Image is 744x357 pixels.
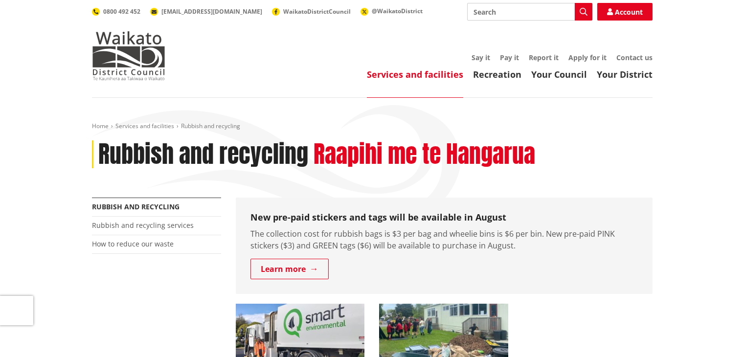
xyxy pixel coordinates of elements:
[161,7,262,16] span: [EMAIL_ADDRESS][DOMAIN_NAME]
[150,7,262,16] a: [EMAIL_ADDRESS][DOMAIN_NAME]
[181,122,240,130] span: Rubbish and recycling
[473,68,521,80] a: Recreation
[272,7,351,16] a: WaikatoDistrictCouncil
[314,140,535,169] h2: Raapihi me te Hangarua
[367,68,463,80] a: Services and facilities
[467,3,592,21] input: Search input
[250,259,329,279] a: Learn more
[500,53,519,62] a: Pay it
[250,212,638,223] h3: New pre-paid stickers and tags will be available in August
[92,239,174,248] a: How to reduce our waste
[92,221,194,230] a: Rubbish and recycling services
[616,53,653,62] a: Contact us
[250,228,638,251] p: The collection cost for rubbish bags is $3 per bag and wheelie bins is $6 per bin. New pre-paid P...
[531,68,587,80] a: Your Council
[372,7,423,15] span: @WaikatoDistrict
[92,202,180,211] a: Rubbish and recycling
[92,122,653,131] nav: breadcrumb
[92,7,140,16] a: 0800 492 452
[597,68,653,80] a: Your District
[115,122,174,130] a: Services and facilities
[92,31,165,80] img: Waikato District Council - Te Kaunihera aa Takiwaa o Waikato
[283,7,351,16] span: WaikatoDistrictCouncil
[568,53,607,62] a: Apply for it
[92,122,109,130] a: Home
[529,53,559,62] a: Report it
[472,53,490,62] a: Say it
[98,140,308,169] h1: Rubbish and recycling
[361,7,423,15] a: @WaikatoDistrict
[597,3,653,21] a: Account
[103,7,140,16] span: 0800 492 452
